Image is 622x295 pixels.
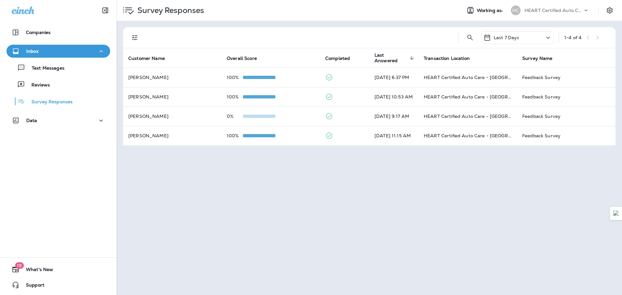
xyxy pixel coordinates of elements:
button: Settings [604,5,616,16]
span: Overall Score [227,55,265,61]
td: HEART Certified Auto Care - [GEOGRAPHIC_DATA] [419,107,517,126]
span: Transaction Location [424,55,478,61]
p: Survey Responses [135,6,204,15]
td: [PERSON_NAME] [123,87,222,107]
td: [PERSON_NAME] [123,107,222,126]
span: Last Answered [374,52,416,63]
td: HEART Certified Auto Care - [GEOGRAPHIC_DATA] [419,126,517,145]
button: Inbox [6,45,110,58]
p: HEART Certified Auto Care [524,8,583,13]
td: [DATE] 11:15 AM [369,126,419,145]
span: Survey Name [522,55,561,61]
button: Text Messages [6,61,110,74]
p: Data [26,118,37,123]
span: What's New [19,267,53,275]
p: Last 7 Days [494,35,519,40]
td: [PERSON_NAME] [123,68,222,87]
td: [DATE] 6:37 PM [369,68,419,87]
button: Companies [6,26,110,39]
div: HC [511,6,521,15]
p: 0% [227,114,243,119]
td: HEART Certified Auto Care - [GEOGRAPHIC_DATA] [419,87,517,107]
span: Transaction Location [424,56,470,61]
div: 1 - 4 of 4 [564,35,582,40]
span: Working as: [477,8,504,13]
p: 100% [227,133,243,138]
button: Data [6,114,110,127]
td: Feedback Survey [517,126,616,145]
button: Support [6,278,110,291]
p: Inbox [26,49,39,54]
span: Customer Name [128,56,165,61]
span: Customer Name [128,55,173,61]
button: Survey Responses [6,95,110,108]
td: [DATE] 10:53 AM [369,87,419,107]
span: Completed [325,56,350,61]
td: Feedback Survey [517,87,616,107]
span: Completed [325,55,358,61]
span: Overall Score [227,56,257,61]
td: Feedback Survey [517,107,616,126]
td: Feedback Survey [517,68,616,87]
button: Filters [128,31,141,44]
button: Reviews [6,78,110,91]
span: Survey Name [522,56,553,61]
p: Companies [26,30,51,35]
span: 19 [15,262,24,269]
button: Search Survey Responses [464,31,477,44]
p: Survey Responses [25,99,73,105]
p: Text Messages [25,65,64,72]
p: 100% [227,94,243,99]
td: [PERSON_NAME] [123,126,222,145]
span: Last Answered [374,52,408,63]
button: Collapse Sidebar [96,4,114,17]
td: [DATE] 9:17 AM [369,107,419,126]
span: Support [19,282,44,290]
img: Detect Auto [613,210,619,216]
p: 100% [227,75,243,80]
p: Reviews [25,82,50,88]
button: 19What's New [6,263,110,276]
td: HEART Certified Auto Care - [GEOGRAPHIC_DATA] [419,68,517,87]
